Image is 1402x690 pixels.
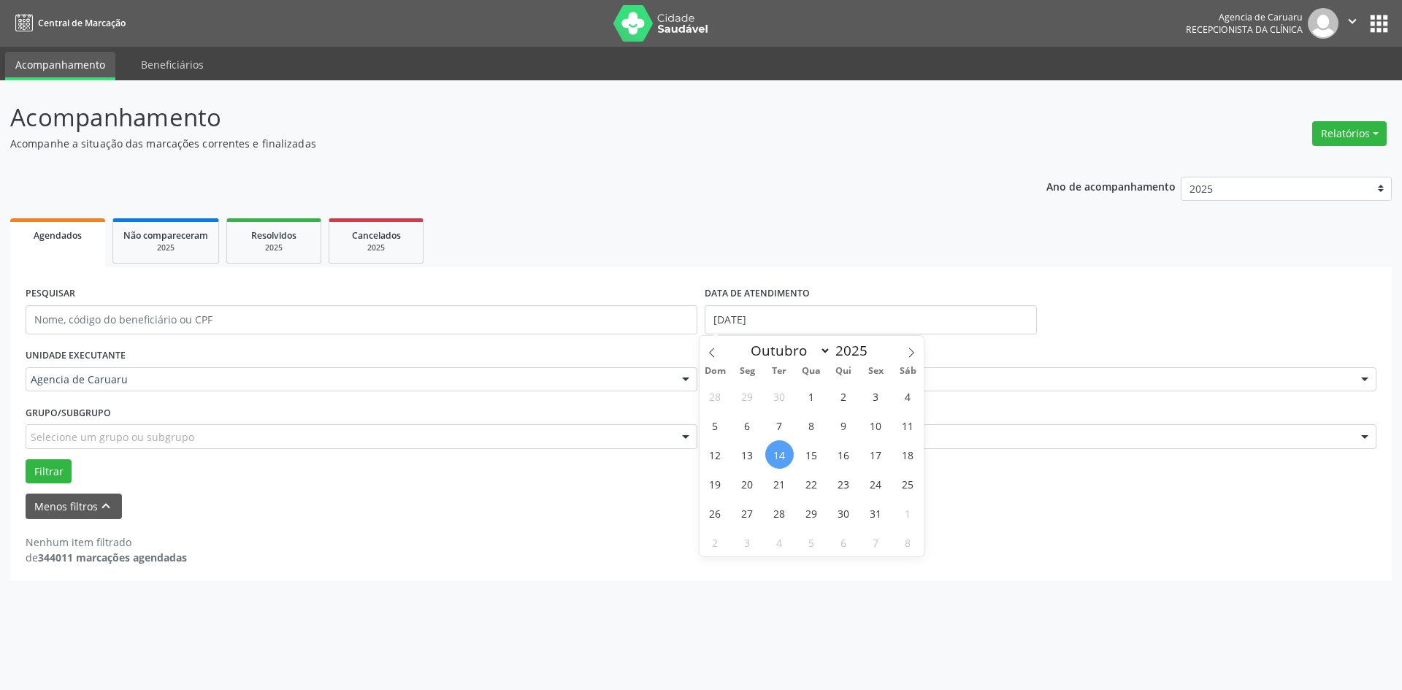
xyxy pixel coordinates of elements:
span: Outubro 18, 2025 [894,440,922,469]
span: Ter [763,367,795,376]
span: Outubro 24, 2025 [862,469,890,498]
span: Outubro 31, 2025 [862,499,890,527]
label: UNIDADE EXECUTANTE [26,345,126,367]
span: Qua [795,367,827,376]
span: Outubro 6, 2025 [733,411,762,440]
strong: 344011 marcações agendadas [38,551,187,564]
label: PESQUISAR [26,283,75,305]
p: Ano de acompanhamento [1046,177,1176,195]
span: Novembro 1, 2025 [894,499,922,527]
span: Outubro 17, 2025 [862,440,890,469]
div: de [26,550,187,565]
label: DATA DE ATENDIMENTO [705,283,810,305]
span: Outubro 11, 2025 [894,411,922,440]
span: Novembro 6, 2025 [830,528,858,556]
span: Cancelados [352,229,401,242]
span: Outubro 23, 2025 [830,469,858,498]
span: Qui [827,367,859,376]
button: Relatórios [1312,121,1387,146]
span: Outubro 2, 2025 [830,382,858,410]
span: Outubro 16, 2025 [830,440,858,469]
span: Sáb [892,367,924,376]
div: Agencia de Caruaru [1186,11,1303,23]
span: Recepcionista da clínica [1186,23,1303,36]
span: Outubro 3, 2025 [862,382,890,410]
input: Selecione um intervalo [705,305,1037,334]
span: Outubro 8, 2025 [797,411,826,440]
span: Outubro 9, 2025 [830,411,858,440]
span: Sex [859,367,892,376]
span: Novembro 4, 2025 [765,528,794,556]
span: Dom [700,367,732,376]
i: keyboard_arrow_up [98,498,114,514]
span: Outubro 5, 2025 [701,411,729,440]
span: Outubro 19, 2025 [701,469,729,498]
span: Outubro 7, 2025 [765,411,794,440]
span: Outubro 13, 2025 [733,440,762,469]
span: Novembro 3, 2025 [733,528,762,556]
span: Resolvidos [251,229,296,242]
span: Central de Marcação [38,17,126,29]
input: Year [831,341,879,360]
span: Outubro 22, 2025 [797,469,826,498]
span: Outubro 14, 2025 [765,440,794,469]
button: apps [1366,11,1392,37]
span: Outubro 25, 2025 [894,469,922,498]
a: Acompanhamento [5,52,115,80]
div: 2025 [123,242,208,253]
div: 2025 [340,242,413,253]
span: Selecione um grupo ou subgrupo [31,429,194,445]
span: Outubro 26, 2025 [701,499,729,527]
span: Setembro 30, 2025 [765,382,794,410]
span: Outubro 30, 2025 [830,499,858,527]
select: Month [744,340,832,361]
div: 2025 [237,242,310,253]
span: Setembro 29, 2025 [733,382,762,410]
span: Outubro 29, 2025 [797,499,826,527]
span: Outubro 4, 2025 [894,382,922,410]
div: Nenhum item filtrado [26,534,187,550]
i:  [1344,13,1360,29]
span: Outubro 10, 2025 [862,411,890,440]
span: Outubro 15, 2025 [797,440,826,469]
span: Novembro 2, 2025 [701,528,729,556]
span: Seg [731,367,763,376]
span: Novembro 8, 2025 [894,528,922,556]
span: Não compareceram [123,229,208,242]
span: Outubro 28, 2025 [765,499,794,527]
p: Acompanhe a situação das marcações correntes e finalizadas [10,136,977,151]
a: Beneficiários [131,52,214,77]
span: Agendados [34,229,82,242]
span: Setembro 28, 2025 [701,382,729,410]
span: Outubro 20, 2025 [733,469,762,498]
input: Nome, código do beneficiário ou CPF [26,305,697,334]
button: Menos filtroskeyboard_arrow_up [26,494,122,519]
p: Acompanhamento [10,99,977,136]
img: img [1308,8,1338,39]
span: Outubro 21, 2025 [765,469,794,498]
button:  [1338,8,1366,39]
button: Filtrar [26,459,72,484]
span: Novembro 7, 2025 [862,528,890,556]
a: Central de Marcação [10,11,126,35]
span: [PERSON_NAME] [710,372,1347,387]
span: Novembro 5, 2025 [797,528,826,556]
span: Outubro 27, 2025 [733,499,762,527]
span: Outubro 1, 2025 [797,382,826,410]
span: Outubro 12, 2025 [701,440,729,469]
span: Agencia de Caruaru [31,372,667,387]
label: Grupo/Subgrupo [26,402,111,424]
